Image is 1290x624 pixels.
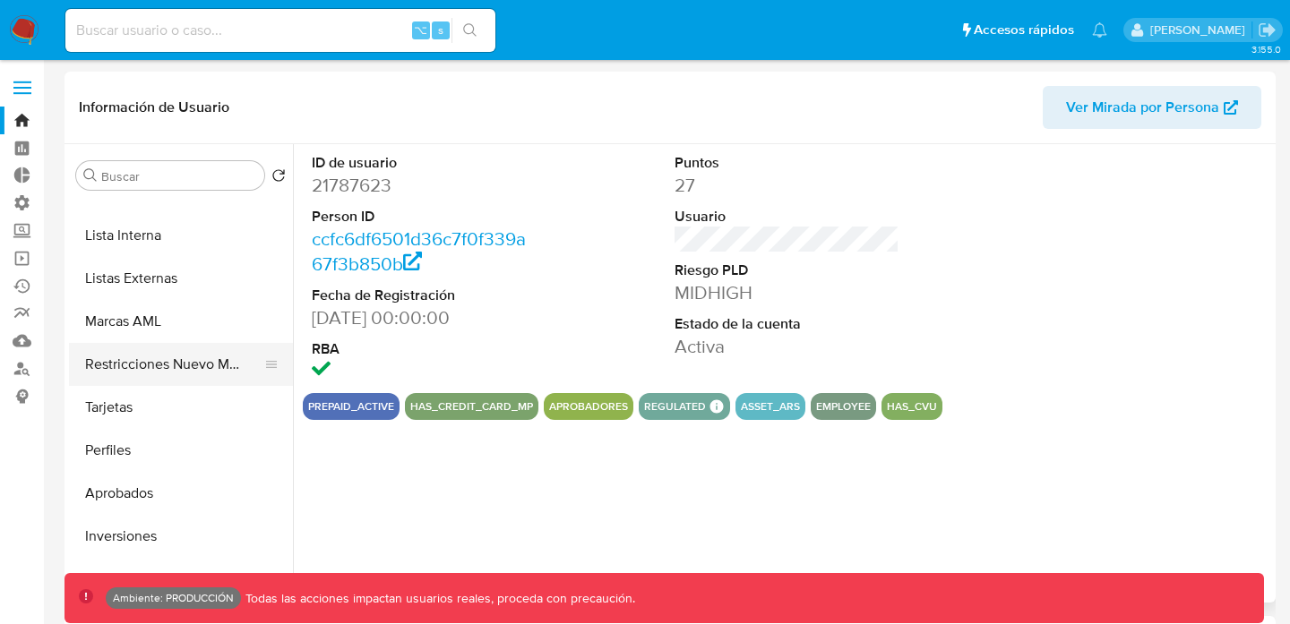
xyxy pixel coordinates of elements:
[312,286,536,305] dt: Fecha de Registración
[438,21,443,38] span: s
[1258,21,1277,39] a: Salir
[69,472,293,515] button: Aprobados
[675,261,899,280] dt: Riesgo PLD
[451,18,488,43] button: search-icon
[675,207,899,227] dt: Usuario
[644,403,706,410] button: regulated
[69,515,293,558] button: Inversiones
[312,153,536,173] dt: ID de usuario
[69,386,293,429] button: Tarjetas
[974,21,1074,39] span: Accesos rápidos
[79,98,229,116] h1: Información de Usuario
[1043,86,1261,129] button: Ver Mirada por Persona
[1150,21,1251,38] p: horacio.montalvetti@mercadolibre.com
[101,168,257,184] input: Buscar
[113,594,234,602] p: Ambiente: PRODUCCIÓN
[241,590,635,607] p: Todas las acciones impactan usuarios reales, proceda con precaución.
[1066,86,1219,129] span: Ver Mirada por Persona
[675,280,899,305] dd: MIDHIGH
[816,403,871,410] button: employee
[741,403,800,410] button: asset_ars
[887,403,937,410] button: has_cvu
[675,334,899,359] dd: Activa
[69,343,279,386] button: Restricciones Nuevo Mundo
[308,403,394,410] button: prepaid_active
[312,207,536,227] dt: Person ID
[675,173,899,198] dd: 27
[414,21,427,38] span: ⌥
[549,403,628,410] button: Aprobadores
[675,314,899,334] dt: Estado de la cuenta
[69,429,293,472] button: Perfiles
[1092,22,1107,38] a: Notificaciones
[312,305,536,330] dd: [DATE] 00:00:00
[271,168,286,188] button: Volver al orden por defecto
[675,153,899,173] dt: Puntos
[69,300,293,343] button: Marcas AML
[312,226,526,277] a: ccfc6df6501d36c7f0f339a67f3b850b
[65,19,495,42] input: Buscar usuario o caso...
[69,558,293,601] button: CBT
[83,168,98,183] button: Buscar
[69,214,293,257] button: Lista Interna
[312,339,536,359] dt: RBA
[410,403,533,410] button: has_credit_card_mp
[69,257,293,300] button: Listas Externas
[312,173,536,198] dd: 21787623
